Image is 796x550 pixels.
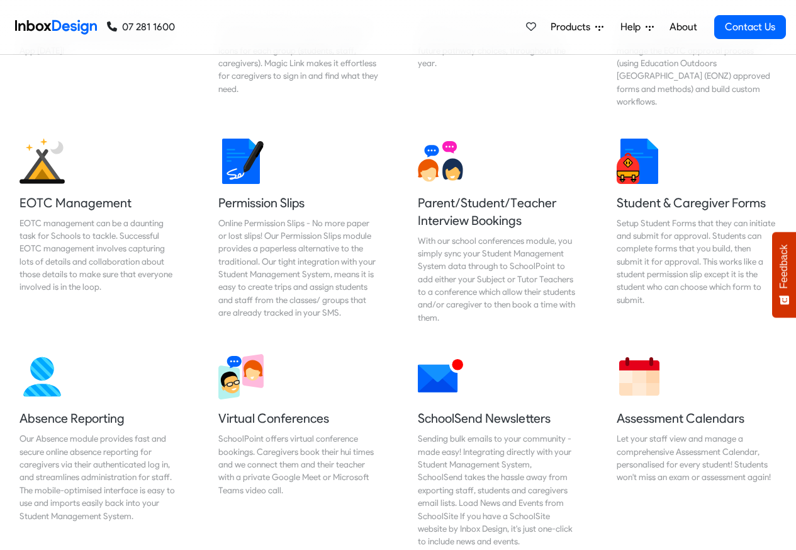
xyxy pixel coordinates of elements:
h5: Parent/Student/Teacher Interview Bookings [418,194,578,229]
img: 2022_01_13_icon_conversation.svg [418,139,463,184]
a: Parent/Student/Teacher Interview Bookings With our school conferences module, you simply sync you... [408,129,588,335]
h5: Student & Caregiver Forms [617,194,776,212]
div: Online Permission Slips - No more paper or lost slips! ​Our Permission Slips module provides a pa... [218,217,378,319]
a: Contact Us [714,15,786,39]
div: With our school conferences module, you simply sync your Student Management System data through t... [418,234,578,324]
span: Feedback [778,244,790,289]
img: 2022_01_12_icon_mail_notification.svg [418,354,463,399]
a: About [666,14,700,40]
div: Setup Student Forms that they can initiate and submit for approval. Students can complete forms t... [617,217,776,307]
a: Student & Caregiver Forms Setup Student Forms that they can initiate and submit for approval. Stu... [607,129,787,335]
h5: Permission Slips [218,194,378,212]
img: 2022_03_30_icon_virtual_conferences.svg [218,354,264,399]
div: Our Absence module provides fast and secure online absence reporting for caregivers via their aut... [20,432,179,522]
img: 2022_01_18_icon_signature.svg [218,139,264,184]
h5: EOTC Management [20,194,179,212]
a: Help [615,14,659,40]
a: Permission Slips Online Permission Slips - No more paper or lost slips! ​Our Permission Slips mod... [208,129,388,335]
a: Products [546,14,608,40]
img: 2022_01_13_icon_student_form.svg [617,139,662,184]
div: Let your staff view and manage a comprehensive Assessment Calendar, personalised for every studen... [617,432,776,484]
img: 2022_01_13_icon_absence.svg [20,354,65,399]
button: Feedback - Show survey [772,232,796,318]
a: EOTC Management EOTC management can be a daunting task for Schools to tackle. Successful EOTC man... [9,129,189,335]
h5: Virtual Conferences [218,410,378,427]
h5: Absence Reporting [20,410,179,427]
div: EOTC management can be a daunting task for Schools to tackle. Successful EOTC management involves... [20,217,179,294]
h5: SchoolSend Newsletters [418,410,578,427]
div: SchoolPoint offers virtual conference bookings. Caregivers book their hui times and we connect th... [218,432,378,496]
span: Help [620,20,646,35]
img: 2022_01_25_icon_eonz.svg [20,139,65,184]
h5: Assessment Calendars [617,410,776,427]
span: Products [551,20,595,35]
img: 2022_01_13_icon_calendar.svg [617,354,662,399]
div: Sending bulk emails to your community - made easy! Integrating directly with your Student Managem... [418,432,578,548]
a: 07 281 1600 [107,20,175,35]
